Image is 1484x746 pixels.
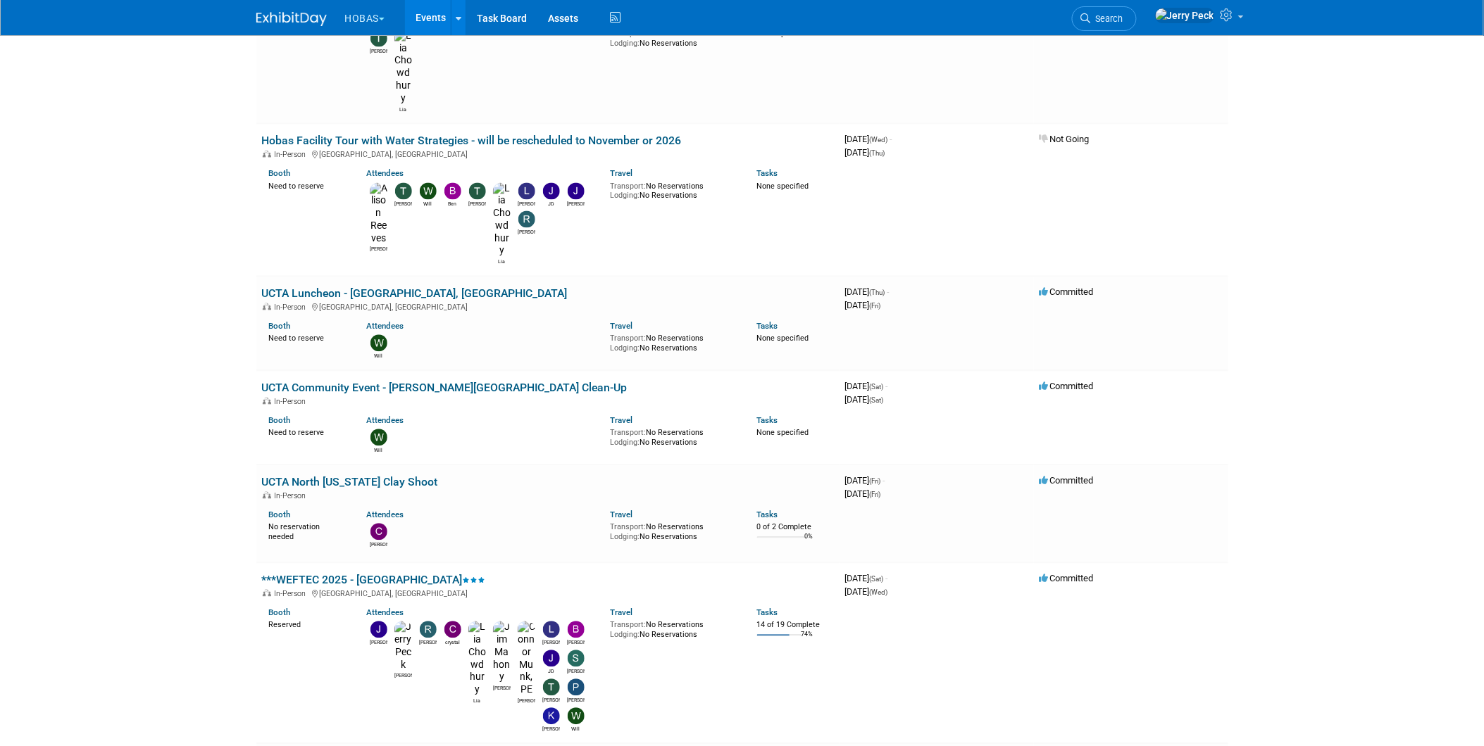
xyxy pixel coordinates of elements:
a: Travel [611,322,633,331]
img: Lia Chowdhury [394,30,412,106]
img: Tracy DeJarnett [370,30,387,47]
a: Booth [269,608,291,618]
span: [DATE] [845,381,888,392]
div: Jeffrey LeBlanc [370,638,387,647]
img: crystal guevara [444,621,461,638]
span: Lodging: [611,631,640,640]
a: Hobas Facility Tour with Water Strategies - will be rescheduled to November or 2026 [262,134,682,148]
td: 0% [805,533,813,552]
div: Alison Reeves [370,245,387,253]
img: Rene Garcia [420,621,437,638]
div: Jeffrey LeBlanc [567,200,585,208]
img: In-Person Event [263,151,271,158]
a: Tasks [757,322,778,331]
img: Alison Reeves [370,183,387,246]
img: In-Person Event [263,492,271,499]
span: [DATE] [845,476,885,486]
img: Jerry Peck [1155,8,1215,23]
span: - [890,134,892,145]
img: Ted Woolsey [543,679,560,696]
div: JD Demore [542,667,560,676]
a: Attendees [366,169,404,179]
a: Attendees [366,322,404,331]
img: Ted Woolsey [469,183,486,200]
a: UCTA Community Event - [PERSON_NAME][GEOGRAPHIC_DATA] Clean-Up [262,381,628,395]
a: Travel [611,416,633,426]
a: Tasks [757,510,778,520]
div: Cole Grinnell [370,540,387,549]
div: Lia Chowdhury [394,106,412,114]
img: Ben Hunter [444,183,461,200]
img: Jeffrey LeBlanc [568,183,585,200]
span: None specified [757,334,809,343]
img: In-Person Event [263,303,271,310]
span: [DATE] [845,574,888,584]
span: Not Going [1040,134,1090,145]
span: Transport: [611,182,647,191]
img: Lia Chowdhury [493,183,511,258]
div: [GEOGRAPHIC_DATA], [GEOGRAPHIC_DATA] [262,588,834,599]
div: Need to reserve [269,179,346,192]
span: Committed [1040,381,1094,392]
span: Transport: [611,429,647,438]
div: No Reservations No Reservations [611,426,736,448]
div: No Reservations No Reservations [611,179,736,201]
span: (Wed) [870,589,888,597]
img: Connor Munk, PE [518,621,535,697]
span: In-Person [275,303,311,312]
div: Need to reserve [269,426,346,438]
span: In-Person [275,590,311,599]
span: Lodging: [611,39,640,49]
span: [DATE] [845,134,892,145]
img: Lindsey Thiele [518,183,535,200]
span: [DATE] [845,587,888,598]
div: Will Stafford [419,200,437,208]
div: Rene Garcia [419,638,437,647]
span: Transport: [611,334,647,343]
a: Booth [269,510,291,520]
span: - [887,287,890,298]
span: Lodging: [611,533,640,542]
a: Attendees [366,416,404,426]
div: Perry Leros [567,696,585,704]
a: Booth [269,169,291,179]
span: Committed [1040,287,1094,298]
span: Transport: [611,523,647,532]
div: Connor Munk, PE [518,697,535,705]
img: Jeffrey LeBlanc [370,621,387,638]
span: (Thu) [870,150,885,158]
span: Search [1091,13,1123,24]
img: Perry Leros [568,679,585,696]
span: Transport: [611,621,647,630]
a: Booth [269,416,291,426]
span: [DATE] [845,301,881,311]
span: In-Person [275,398,311,407]
div: No reservation needed [269,520,346,542]
img: ExhibitDay [256,12,327,26]
span: Committed [1040,574,1094,584]
span: None specified [757,30,809,39]
a: UCTA Luncheon - [GEOGRAPHIC_DATA], [GEOGRAPHIC_DATA] [262,287,568,301]
img: Will Stafford [420,183,437,200]
div: No Reservations No Reservations [611,520,736,542]
div: crystal guevara [444,638,461,647]
a: Tasks [757,608,778,618]
span: (Fri) [870,303,881,310]
a: Attendees [366,608,404,618]
img: Lindsey Thiele [543,621,560,638]
span: Committed [1040,476,1094,486]
a: ***WEFTEC 2025 - [GEOGRAPHIC_DATA] [262,574,486,587]
div: Ted Woolsey [468,200,486,208]
span: None specified [757,182,809,191]
span: [DATE] [845,287,890,298]
span: (Fri) [870,491,881,499]
a: Tasks [757,169,778,179]
div: No Reservations No Reservations [611,331,736,353]
img: In-Person Event [263,590,271,597]
div: Lia Chowdhury [493,258,511,266]
img: Bijan Khamanian [568,621,585,638]
span: [DATE] [845,489,881,500]
span: - [886,574,888,584]
div: [GEOGRAPHIC_DATA], [GEOGRAPHIC_DATA] [262,301,834,312]
div: 14 of 19 Complete [757,621,834,631]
